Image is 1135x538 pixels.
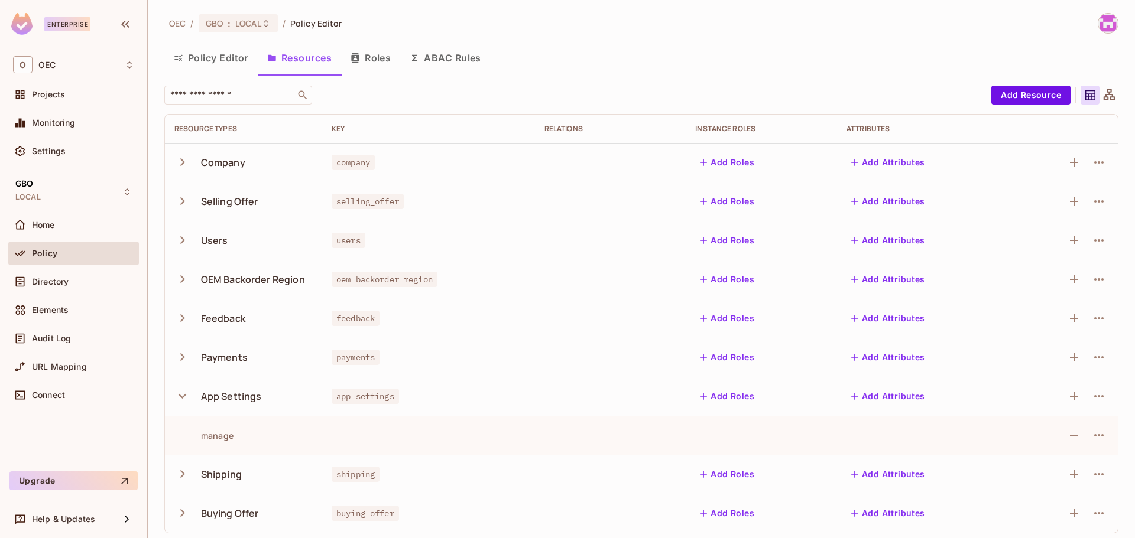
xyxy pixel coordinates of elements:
[695,504,759,523] button: Add Roles
[15,179,33,188] span: GBO
[847,465,930,484] button: Add Attributes
[332,194,404,209] span: selling_offer
[201,195,258,208] div: Selling Offer
[341,43,400,73] button: Roles
[332,124,526,133] div: Key
[201,351,248,364] div: Payments
[847,153,930,172] button: Add Attributes
[169,18,186,29] span: the active workspace
[13,56,33,73] span: O
[695,270,759,289] button: Add Roles
[695,231,759,250] button: Add Roles
[38,60,56,70] span: Workspace: OEC
[332,506,399,521] span: buying_offer
[847,348,930,367] button: Add Attributes
[201,390,262,403] div: App Settings
[332,272,437,287] span: oem_backorder_region
[290,18,342,29] span: Policy Editor
[332,233,365,248] span: users
[1098,14,1118,33] img: Santiago.DeIralaMut@oeconnection.com
[991,86,1071,105] button: Add Resource
[32,118,76,128] span: Monitoring
[695,124,828,133] div: Instance roles
[201,234,228,247] div: Users
[201,156,245,169] div: Company
[400,43,491,73] button: ABAC Rules
[695,192,759,211] button: Add Roles
[32,220,55,230] span: Home
[206,18,223,29] span: GBO
[32,305,69,315] span: Elements
[32,146,66,156] span: Settings
[258,43,341,73] button: Resources
[847,387,930,406] button: Add Attributes
[11,13,33,35] img: SReyMgAAAABJRU5ErkJggg==
[32,362,87,371] span: URL Mapping
[847,124,1001,133] div: Attributes
[201,273,305,286] div: OEM Backorder Region
[201,507,259,520] div: Buying Offer
[332,389,399,404] span: app_settings
[235,18,261,29] span: LOCAL
[695,309,759,328] button: Add Roles
[32,249,57,258] span: Policy
[174,430,234,441] div: manage
[32,390,65,400] span: Connect
[332,155,375,170] span: company
[201,468,242,481] div: Shipping
[32,277,69,286] span: Directory
[164,43,258,73] button: Policy Editor
[332,311,380,326] span: feedback
[15,193,41,202] span: LOCAL
[847,270,930,289] button: Add Attributes
[695,348,759,367] button: Add Roles
[32,90,65,99] span: Projects
[332,467,380,482] span: shipping
[32,334,71,343] span: Audit Log
[9,471,138,490] button: Upgrade
[695,465,759,484] button: Add Roles
[201,312,245,325] div: Feedback
[847,192,930,211] button: Add Attributes
[847,309,930,328] button: Add Attributes
[44,17,90,31] div: Enterprise
[695,387,759,406] button: Add Roles
[174,124,313,133] div: Resource Types
[190,18,193,29] li: /
[283,18,286,29] li: /
[847,504,930,523] button: Add Attributes
[227,19,231,28] span: :
[32,514,95,524] span: Help & Updates
[847,231,930,250] button: Add Attributes
[332,350,380,365] span: payments
[544,124,677,133] div: Relations
[695,153,759,172] button: Add Roles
